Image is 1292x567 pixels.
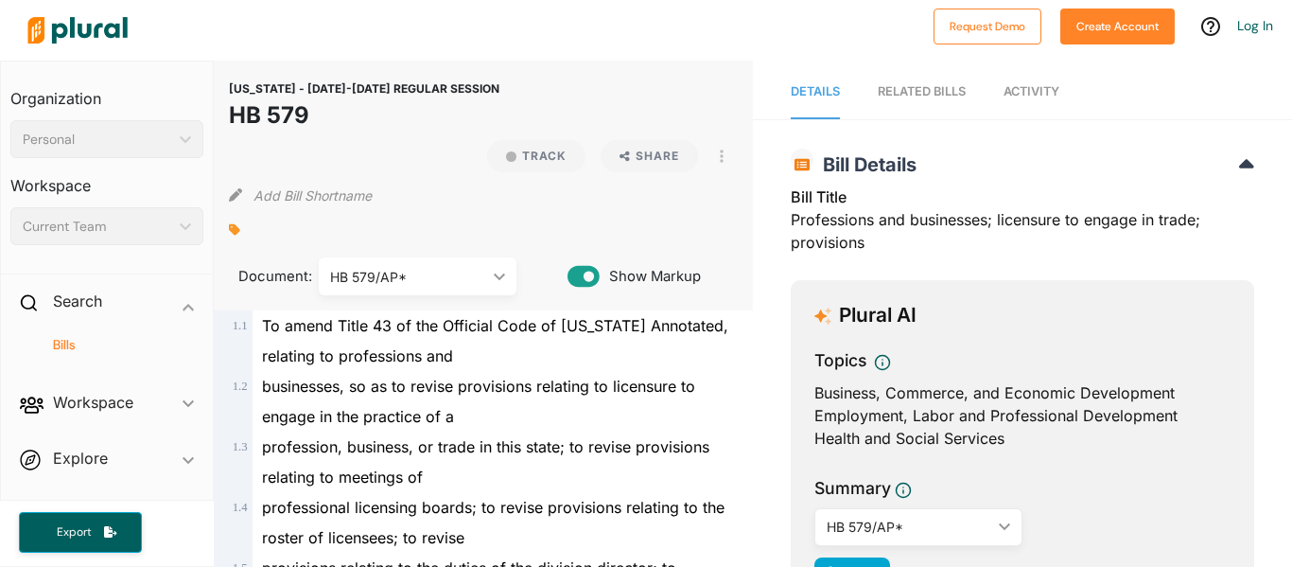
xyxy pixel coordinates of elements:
[814,427,1231,450] div: Health and Social Services
[262,437,709,487] span: profession, business, or trade in this state; to revise provisions relating to meetings of
[233,501,248,514] span: 1 . 4
[813,153,917,176] span: Bill Details
[23,130,172,150] div: Personal
[1060,15,1175,35] a: Create Account
[262,316,728,365] span: To amend Title 43 of the Official Code of [US_STATE] Annotated, relating to professions and
[600,266,701,287] span: Show Markup
[44,524,104,540] span: Export
[814,404,1231,427] div: Employment, Labor and Professional Development
[10,71,203,113] h3: Organization
[487,140,585,172] button: Track
[791,186,1254,265] div: Professions and businesses; licensure to engage in trade; provisions
[878,65,966,119] a: RELATED BILLS
[229,81,499,96] span: [US_STATE] - [DATE]-[DATE] REGULAR SESSION
[934,9,1041,44] button: Request Demo
[29,336,194,354] a: Bills
[601,140,698,172] button: Share
[791,65,840,119] a: Details
[839,304,917,328] h3: Plural AI
[1004,65,1059,119] a: Activity
[593,140,706,172] button: Share
[233,380,248,393] span: 1 . 2
[791,186,1254,208] h3: Bill Title
[1237,17,1273,34] a: Log In
[229,216,240,244] div: Add tags
[10,158,203,200] h3: Workspace
[262,498,725,547] span: professional licensing boards; to revise provisions relating to the roster of licensees; to revise
[262,377,695,426] span: businesses, so as to revise provisions relating to licensure to engage in the practice of a
[827,517,991,537] div: HB 579/AP*
[229,98,499,133] h1: HB 579
[253,180,372,210] button: Add Bill Shortname
[814,476,891,501] h3: Summary
[53,291,102,311] h2: Search
[229,266,295,287] span: Document:
[878,82,966,100] div: RELATED BILLS
[19,512,142,553] button: Export
[934,15,1041,35] a: Request Demo
[814,381,1231,404] div: Business, Commerce, and Economic Development
[1060,9,1175,44] button: Create Account
[1004,84,1059,98] span: Activity
[233,319,248,332] span: 1 . 1
[233,440,248,453] span: 1 . 3
[330,267,486,287] div: HB 579/AP*
[814,348,866,373] h3: Topics
[791,84,840,98] span: Details
[23,217,172,237] div: Current Team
